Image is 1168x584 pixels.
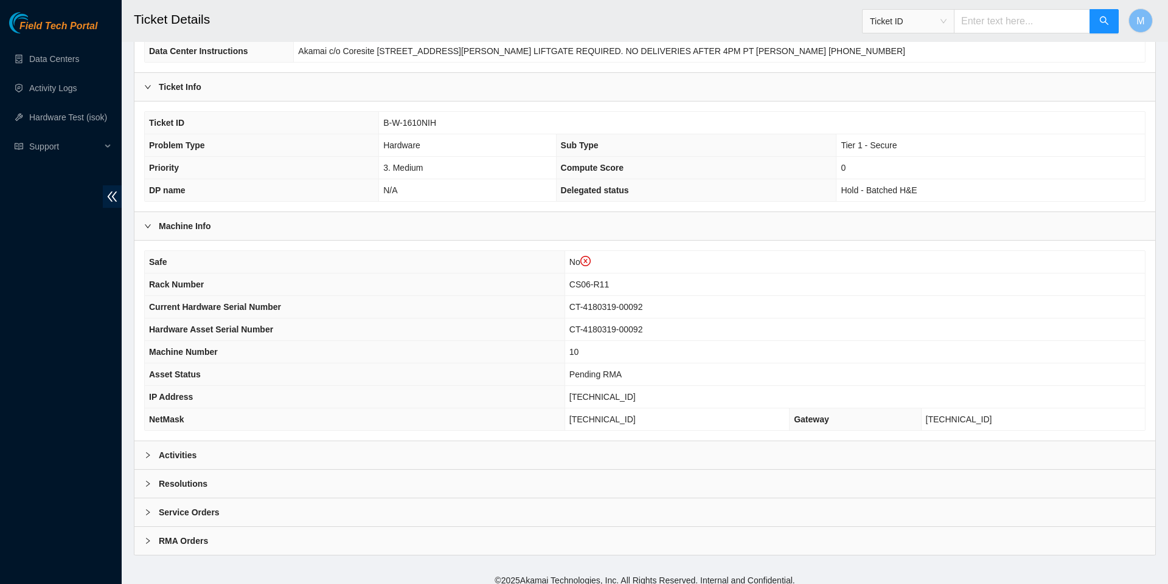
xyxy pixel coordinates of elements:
span: M [1136,13,1144,29]
span: right [144,480,151,487]
b: Resolutions [159,477,207,490]
span: 3. Medium [383,163,423,173]
span: Problem Type [149,140,205,150]
span: Hold - Batched H&E [841,185,917,195]
span: [TECHNICAL_ID] [926,414,992,424]
span: right [144,509,151,516]
span: search [1099,16,1109,27]
b: Machine Info [159,219,211,233]
b: Ticket Info [159,80,201,94]
span: right [144,83,151,91]
span: Tier 1 - Secure [841,140,897,150]
span: 0 [841,163,846,173]
span: read [15,142,23,151]
img: Akamai Technologies [9,12,61,33]
span: Gateway [794,414,829,424]
span: right [144,452,151,459]
span: Current Hardware Serial Number [149,302,281,312]
button: search [1090,9,1119,33]
span: Ticket ID [149,118,184,128]
div: Service Orders [134,498,1155,526]
span: Hardware [383,140,420,150]
div: Machine Info [134,212,1155,240]
span: B-W-1610NIH [383,118,436,128]
span: Delegated status [561,185,629,195]
span: NetMask [149,414,184,424]
span: CT-4180319-00092 [569,325,643,334]
span: Rack Number [149,280,204,289]
span: right [144,222,151,230]
span: Priority [149,163,179,173]
span: Akamai c/o Coresite [STREET_ADDRESS][PERSON_NAME] LIFTGATE REQUIRED. NO DELIVERIES AFTER 4PM PT [... [298,46,905,56]
span: Pending RMA [569,369,622,379]
input: Enter text here... [954,9,1090,33]
span: Hardware Asset Serial Number [149,325,273,334]
span: Data Center Instructions [149,46,248,56]
span: Safe [149,257,167,267]
span: No [569,257,591,267]
span: 10 [569,347,579,357]
span: CT-4180319-00092 [569,302,643,312]
span: Field Tech Portal [19,21,97,32]
span: Machine Number [149,347,218,357]
b: RMA Orders [159,534,208,548]
a: Data Centers [29,54,79,64]
span: Compute Score [561,163,624,173]
span: Support [29,134,101,159]
span: IP Address [149,392,193,402]
div: RMA Orders [134,527,1155,555]
div: Resolutions [134,470,1155,498]
span: Asset Status [149,369,201,379]
span: N/A [383,185,397,195]
b: Activities [159,448,196,462]
a: Activity Logs [29,83,77,93]
div: Activities [134,441,1155,469]
span: Sub Type [561,140,599,150]
span: double-left [103,185,122,208]
span: close-circle [580,256,591,267]
span: [TECHNICAL_ID] [569,414,636,424]
b: Service Orders [159,506,220,519]
button: M [1128,9,1153,33]
span: CS06-R11 [569,280,609,289]
a: Hardware Test (isok) [29,112,107,122]
span: [TECHNICAL_ID] [569,392,636,402]
span: DP name [149,185,186,195]
a: Akamai TechnologiesField Tech Portal [9,22,97,38]
div: Ticket Info [134,73,1155,101]
span: Ticket ID [870,12,947,30]
span: right [144,537,151,544]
